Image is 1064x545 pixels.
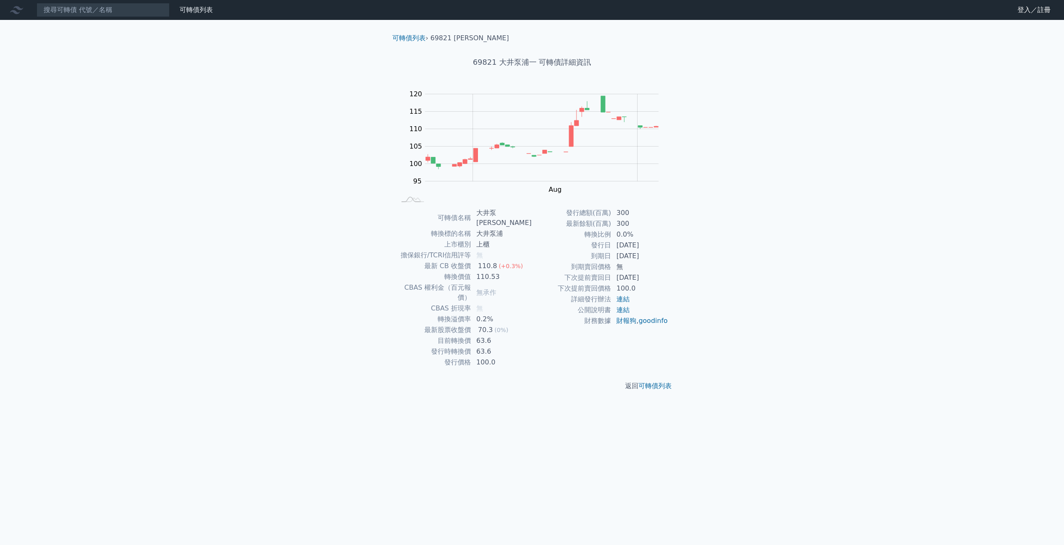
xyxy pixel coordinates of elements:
tspan: 115 [409,108,422,115]
a: goodinfo [638,317,667,325]
td: 最新餘額(百萬) [532,218,611,229]
td: 到期日 [532,251,611,262]
td: CBAS 折現率 [396,303,471,314]
td: 發行時轉換價 [396,346,471,357]
td: 擔保銀行/TCRI信用評等 [396,250,471,261]
td: 目前轉換價 [396,335,471,346]
td: 63.6 [471,346,532,357]
td: [DATE] [611,272,668,283]
td: 0.2% [471,314,532,325]
td: 轉換價值 [396,271,471,282]
a: 可轉債列表 [180,6,213,14]
td: 財務數據 [532,315,611,326]
tspan: 110 [409,125,422,133]
td: 詳細發行辦法 [532,294,611,305]
span: (0%) [495,327,508,333]
td: 100.0 [471,357,532,368]
td: 轉換標的名稱 [396,228,471,239]
td: 最新 CB 收盤價 [396,261,471,271]
td: 發行日 [532,240,611,251]
tspan: 100 [409,160,422,168]
p: 返回 [386,381,678,391]
td: 轉換比例 [532,229,611,240]
td: 63.6 [471,335,532,346]
td: 大井泵浦 [471,228,532,239]
tspan: 95 [413,177,421,185]
tspan: Aug [549,186,562,193]
li: › [392,33,428,43]
tspan: 105 [409,142,422,150]
div: 110.8 [476,261,499,271]
td: 到期賣回價格 [532,262,611,272]
a: 連結 [616,306,630,314]
td: [DATE] [611,240,668,251]
td: 可轉債名稱 [396,208,471,228]
li: 69821 [PERSON_NAME] [431,33,509,43]
tspan: 120 [409,90,422,98]
div: 70.3 [476,325,495,335]
span: (+0.3%) [499,263,523,269]
a: 財報狗 [616,317,636,325]
td: 0.0% [611,229,668,240]
td: CBAS 權利金（百元報價） [396,282,471,303]
td: 無 [611,262,668,272]
td: 上櫃 [471,239,532,250]
td: 發行總額(百萬) [532,208,611,218]
td: 上市櫃別 [396,239,471,250]
td: 發行價格 [396,357,471,368]
h1: 69821 大井泵浦一 可轉債詳細資訊 [386,56,678,68]
td: 300 [611,218,668,229]
td: 110.53 [471,271,532,282]
span: 無 [476,251,483,259]
td: 下次提前賣回日 [532,272,611,283]
td: [DATE] [611,251,668,262]
span: 無 [476,304,483,312]
a: 登入／註冊 [1011,3,1057,17]
td: 公開說明書 [532,305,611,315]
a: 可轉債列表 [638,382,672,390]
span: 無承作 [476,288,496,296]
td: 下次提前賣回價格 [532,283,611,294]
a: 連結 [616,295,630,303]
td: 最新股票收盤價 [396,325,471,335]
td: 300 [611,208,668,218]
a: 可轉債列表 [392,34,426,42]
td: 轉換溢價率 [396,314,471,325]
g: Chart [405,90,671,210]
td: 大井泵[PERSON_NAME] [471,208,532,228]
td: , [611,315,668,326]
input: 搜尋可轉債 代號／名稱 [37,3,170,17]
td: 100.0 [611,283,668,294]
